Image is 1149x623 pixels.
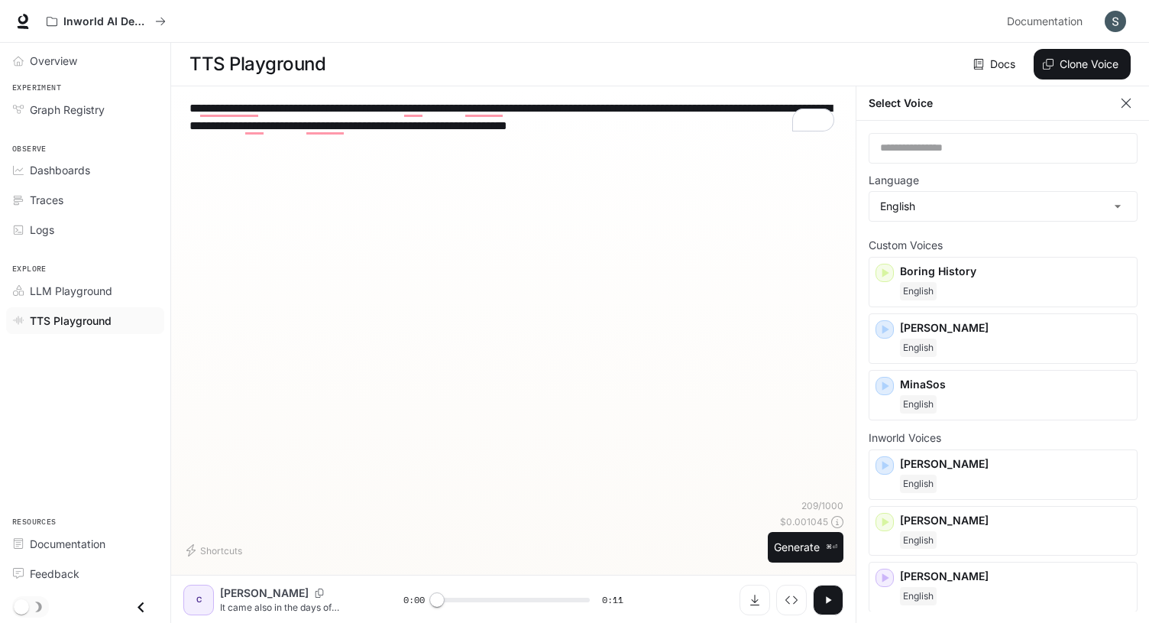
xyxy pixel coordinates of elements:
span: Graph Registry [30,102,105,118]
span: English [900,475,937,493]
p: [PERSON_NAME] [220,586,309,601]
span: Feedback [30,566,79,582]
p: MinaSos [900,377,1131,392]
span: Documentation [30,536,105,552]
a: Overview [6,47,164,74]
a: Feedback [6,560,164,587]
span: Dark mode toggle [14,598,29,615]
span: English [900,531,937,550]
p: Boring History [900,264,1131,279]
a: Traces [6,187,164,213]
a: Documentation [1001,6,1094,37]
button: Close drawer [124,592,158,623]
span: LLM Playground [30,283,112,299]
p: It came also in the days of Jehoiakim the son of [PERSON_NAME] of Judah, to the end of the eleven... [220,601,367,614]
p: [PERSON_NAME] [900,456,1131,472]
a: LLM Playground [6,277,164,304]
a: TTS Playground [6,307,164,334]
p: [PERSON_NAME] [900,320,1131,336]
p: Inworld AI Demos [63,15,149,28]
textarea: To enrich screen reader interactions, please activate Accessibility in Grammarly extension settings [189,99,837,135]
span: Overview [30,53,77,69]
p: $ 0.001045 [780,515,828,528]
span: English [900,587,937,605]
p: ⌘⏎ [826,543,837,552]
button: All workspaces [40,6,173,37]
span: Traces [30,192,63,208]
div: C [186,588,211,612]
button: Copy Voice ID [309,589,330,598]
span: Dashboards [30,162,90,178]
p: 209 / 1000 [801,499,843,512]
p: Inworld Voices [869,433,1138,443]
span: English [900,282,937,300]
span: Logs [30,222,54,238]
p: [PERSON_NAME] [900,569,1131,584]
p: [PERSON_NAME] [900,513,1131,528]
span: 0:00 [403,592,425,608]
span: Documentation [1007,12,1083,31]
a: Graph Registry [6,96,164,123]
p: Language [869,175,919,186]
span: English [900,339,937,357]
a: Docs [970,49,1021,79]
span: 0:11 [602,592,623,608]
button: User avatar [1100,6,1131,37]
span: English [900,395,937,414]
button: Clone Voice [1034,49,1131,79]
button: Inspect [776,585,807,615]
a: Logs [6,216,164,243]
img: User avatar [1105,11,1126,32]
div: English [869,192,1137,221]
h1: TTS Playground [189,49,325,79]
button: Download audio [740,585,770,615]
span: TTS Playground [30,313,112,329]
button: Shortcuts [183,538,248,563]
a: Dashboards [6,157,164,183]
button: Generate⌘⏎ [768,532,843,563]
p: Custom Voices [869,240,1138,251]
a: Documentation [6,531,164,557]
